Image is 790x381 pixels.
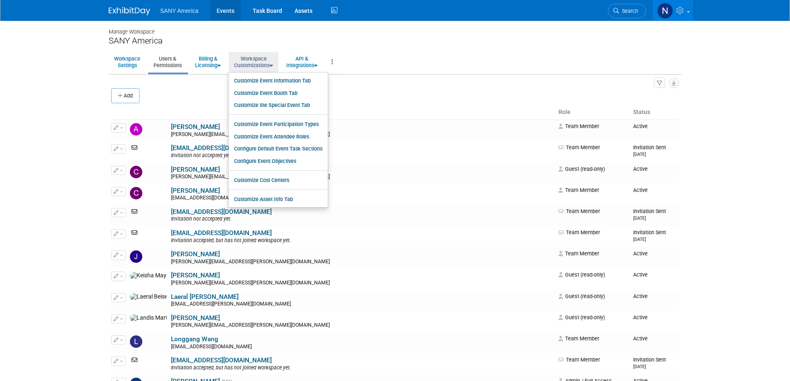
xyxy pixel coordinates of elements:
a: Configure Default Event Task Sections [229,143,328,155]
a: [PERSON_NAME] [171,314,220,322]
a: Longgang Wang [171,335,218,343]
a: Customize Event Participation Types [229,118,328,131]
a: [PERSON_NAME] [171,166,220,173]
a: Customize Event Booth Tab [229,87,328,99]
button: Add [111,88,139,103]
a: [EMAIL_ADDRESS][DOMAIN_NAME] [171,208,272,216]
a: Laeral [PERSON_NAME] [171,293,239,301]
img: Chenchen Shen [130,187,142,199]
small: [DATE] [633,237,646,242]
a: [PERSON_NAME] [171,123,220,131]
img: Adam Francis [130,123,142,136]
div: [EMAIL_ADDRESS][DOMAIN_NAME] [171,195,553,201]
img: Keisha Mayes [130,272,167,279]
span: Team Member [558,250,599,257]
div: Invitation not accepted yet. [171,216,553,223]
span: Active [633,166,648,172]
a: Customize the Special Event Tab [229,99,328,112]
span: Active [633,187,648,193]
span: Guest (read-only) [558,293,605,299]
a: [PERSON_NAME] [171,272,220,279]
img: Chad Larson [130,166,142,178]
span: Team Member [558,187,599,193]
span: Invitation Sent [633,144,666,157]
span: Team Member [558,335,599,342]
a: Customize Event Attendee Roles [229,131,328,143]
a: WorkspaceCustomizations [229,52,278,72]
span: Search [619,8,638,14]
a: [EMAIL_ADDRESS][DOMAIN_NAME] [171,357,272,364]
span: Invitation Sent [633,229,666,242]
img: Laeral Beisert [130,293,167,301]
span: Invitation Sent [633,208,666,221]
div: [PERSON_NAME][EMAIL_ADDRESS][PERSON_NAME][DOMAIN_NAME] [171,259,553,265]
a: [PERSON_NAME] [171,187,220,194]
small: [DATE] [633,364,646,369]
div: Invitation accepted, but has not joined workspace yet. [171,238,553,244]
img: Jeff Pate [130,250,142,263]
span: Active [633,272,648,278]
img: Landis Martin [130,314,167,322]
span: Guest (read-only) [558,314,605,320]
span: Guest (read-only) [558,272,605,278]
div: SANY America [109,36,681,46]
span: Guest (read-only) [558,166,605,172]
a: API &Integrations [281,52,323,72]
span: Team Member [558,357,600,363]
a: Customize Asset Info Tab [229,193,328,206]
a: Configure Event Objectives [229,155,328,167]
div: Manage Workspace [109,21,681,36]
a: Search [608,4,646,18]
a: Users &Permissions [148,52,187,72]
div: [PERSON_NAME][EMAIL_ADDRESS][PERSON_NAME][DOMAIN_NAME] [171,280,553,286]
div: [PERSON_NAME][EMAIL_ADDRESS][PERSON_NAME][DOMAIN_NAME] [171,322,553,329]
span: Team Member [558,208,600,214]
div: [PERSON_NAME][EMAIL_ADDRESS][PERSON_NAME][DOMAIN_NAME] [171,174,553,180]
span: Active [633,293,648,299]
th: Status [630,105,679,119]
div: [PERSON_NAME][EMAIL_ADDRESS][PERSON_NAME][DOMAIN_NAME] [171,131,553,138]
span: Team Member [558,144,600,150]
img: ExhibitDay [109,7,150,15]
img: Longgang Wang [130,335,142,348]
th: Role [555,105,630,119]
a: Billing &Licensing [190,52,226,72]
a: WorkspaceSettings [109,52,146,72]
span: Invitation Sent [633,357,666,369]
span: Active [633,314,648,320]
div: [EMAIL_ADDRESS][DOMAIN_NAME] [171,344,553,350]
div: [EMAIL_ADDRESS][PERSON_NAME][DOMAIN_NAME] [171,301,553,308]
a: Customize Cost Centers [229,174,328,187]
div: Invitation accepted, but has not joined workspace yet. [171,365,553,371]
a: [EMAIL_ADDRESS][DOMAIN_NAME] [171,144,272,152]
small: [DATE] [633,216,646,221]
a: Customize Event Information Tab [229,75,328,87]
span: Active [633,335,648,342]
span: Active [633,123,648,129]
div: Invitation not accepted yet. [171,153,553,159]
a: [EMAIL_ADDRESS][DOMAIN_NAME] [171,229,272,237]
span: Team Member [558,229,600,235]
a: [PERSON_NAME] [171,250,220,258]
span: Team Member [558,123,599,129]
img: NICHOLE GRECO [657,3,673,19]
small: [DATE] [633,152,646,157]
span: SANY America [160,7,198,14]
span: Active [633,250,648,257]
